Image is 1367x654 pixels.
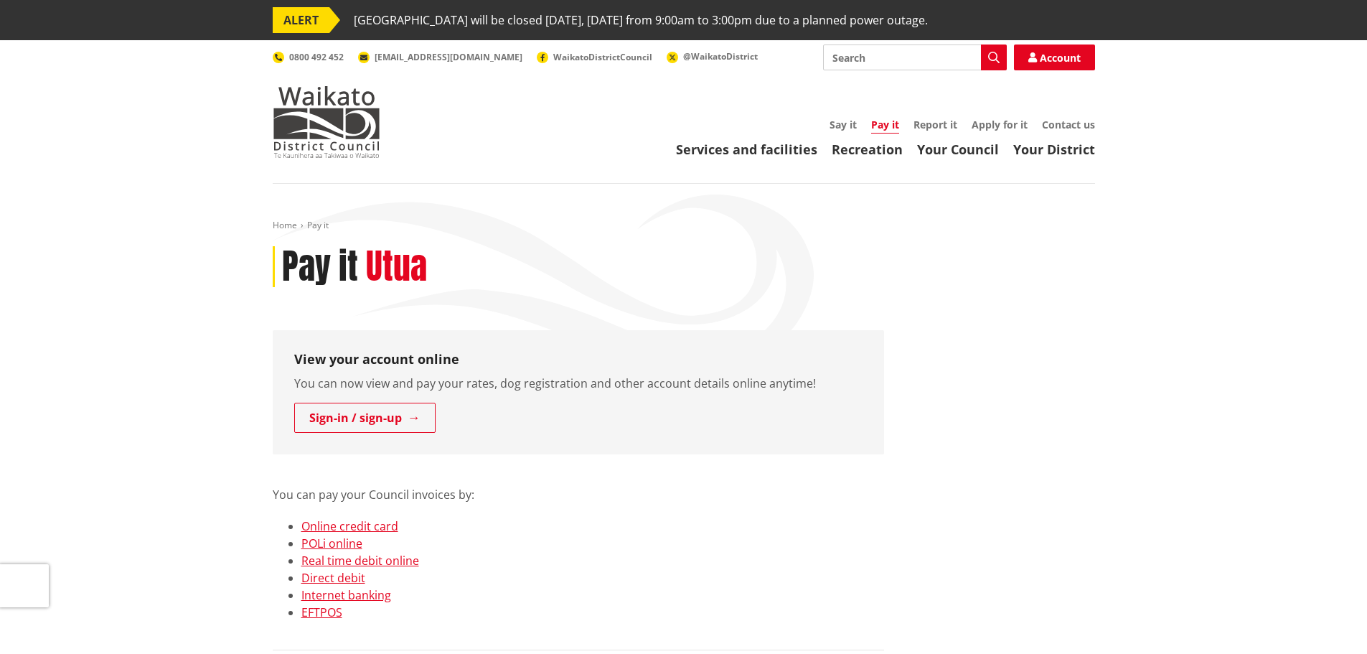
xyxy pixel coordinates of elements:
a: Services and facilities [676,141,817,158]
a: Apply for it [972,118,1028,131]
a: Internet banking [301,587,391,603]
img: Waikato District Council - Te Kaunihera aa Takiwaa o Waikato [273,86,380,158]
a: Account [1014,45,1095,70]
a: EFTPOS [301,604,342,620]
span: Pay it [307,219,329,231]
a: Your Council [917,141,999,158]
p: You can now view and pay your rates, dog registration and other account details online anytime! [294,375,863,392]
a: WaikatoDistrictCouncil [537,51,652,63]
a: Your District [1013,141,1095,158]
a: Home [273,219,297,231]
span: [GEOGRAPHIC_DATA] will be closed [DATE], [DATE] from 9:00am to 3:00pm due to a planned power outage. [354,7,928,33]
a: Say it [830,118,857,131]
input: Search input [823,45,1007,70]
a: POLi online [301,536,362,551]
a: Report it [913,118,957,131]
h3: View your account online [294,352,863,368]
h2: Utua [366,246,427,288]
span: [EMAIL_ADDRESS][DOMAIN_NAME] [375,51,522,63]
span: WaikatoDistrictCouncil [553,51,652,63]
a: Sign-in / sign-up [294,403,436,433]
span: 0800 492 452 [289,51,344,63]
a: @WaikatoDistrict [667,50,758,62]
a: Direct debit [301,570,365,586]
a: Online credit card [301,518,398,534]
p: You can pay your Council invoices by: [273,469,884,503]
nav: breadcrumb [273,220,1095,232]
a: Recreation [832,141,903,158]
a: 0800 492 452 [273,51,344,63]
span: @WaikatoDistrict [683,50,758,62]
a: [EMAIL_ADDRESS][DOMAIN_NAME] [358,51,522,63]
a: Real time debit online [301,553,419,569]
h1: Pay it [282,246,358,288]
span: ALERT [273,7,329,33]
a: Contact us [1042,118,1095,131]
a: Pay it [871,118,899,134]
